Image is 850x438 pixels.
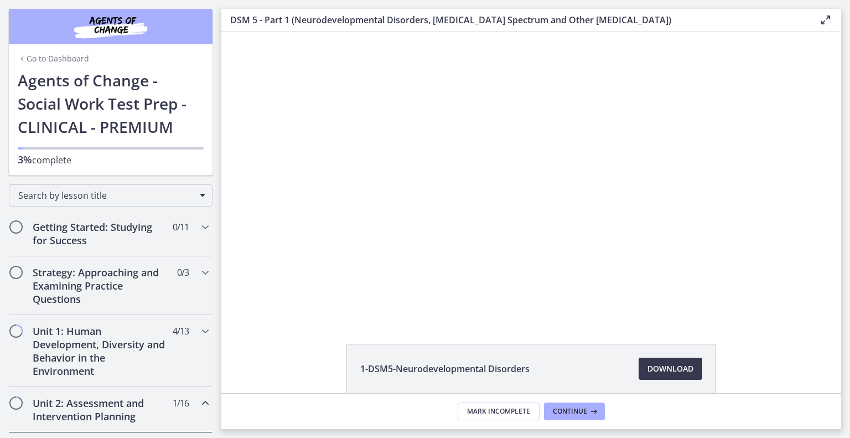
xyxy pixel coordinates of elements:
a: Go to Dashboard [18,53,89,64]
span: Download [647,362,693,375]
span: 4 / 13 [173,324,189,338]
h1: Agents of Change - Social Work Test Prep - CLINICAL - PREMIUM [18,69,204,138]
span: Search by lesson title [18,189,194,202]
span: 0 / 3 [177,266,189,279]
h3: DSM 5 - Part 1 (Neurodevelopmental Disorders, [MEDICAL_DATA] Spectrum and Other [MEDICAL_DATA]) [230,13,801,27]
a: Download [639,358,702,380]
p: complete [18,153,204,167]
span: 0 / 11 [173,220,189,234]
span: 1 / 16 [173,396,189,410]
span: Continue [553,407,587,416]
h2: Strategy: Approaching and Examining Practice Questions [33,266,168,306]
span: 1-DSM5-Neurodevelopmental Disorders [360,362,530,375]
h2: Unit 1: Human Development, Diversity and Behavior in the Environment [33,324,168,378]
h2: Unit 2: Assessment and Intervention Planning [33,396,168,423]
iframe: Video Lesson [221,32,841,318]
div: Search by lesson title [9,184,212,207]
span: Mark Incomplete [467,407,530,416]
span: 3% [18,153,32,166]
button: Continue [544,403,605,420]
img: Agents of Change [44,13,177,40]
button: Mark Incomplete [458,403,540,420]
h2: Getting Started: Studying for Success [33,220,168,247]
